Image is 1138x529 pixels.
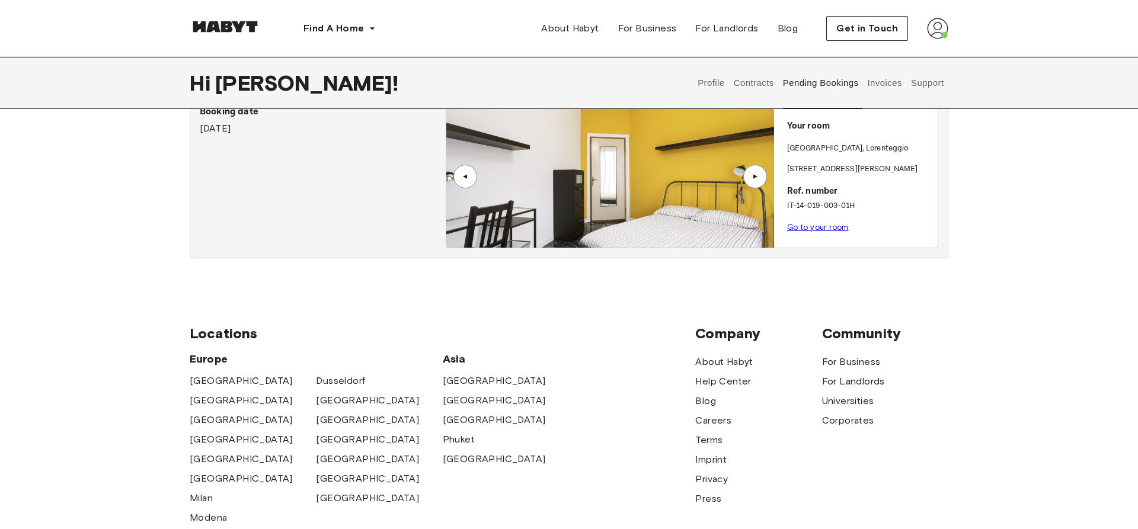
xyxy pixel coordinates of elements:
[190,413,293,427] a: [GEOGRAPHIC_DATA]
[190,21,261,33] img: Habyt
[316,393,419,408] a: [GEOGRAPHIC_DATA]
[443,393,546,408] a: [GEOGRAPHIC_DATA]
[787,143,909,155] p: [GEOGRAPHIC_DATA] , Lorenteggio
[316,432,419,447] a: [GEOGRAPHIC_DATA]
[822,374,885,389] a: For Landlords
[695,492,721,506] a: Press
[909,57,945,109] button: Support
[443,452,546,466] a: [GEOGRAPHIC_DATA]
[778,21,798,36] span: Blog
[787,200,933,212] p: IT-14-019-003-01H
[695,472,728,486] a: Privacy
[190,70,215,95] span: Hi
[695,413,731,428] a: Careers
[822,325,948,342] span: Community
[190,352,443,366] span: Europe
[200,105,446,136] div: [DATE]
[316,452,419,466] a: [GEOGRAPHIC_DATA]
[609,17,686,40] a: For Business
[190,325,695,342] span: Locations
[190,491,213,505] a: Milan
[618,21,677,36] span: For Business
[732,57,775,109] button: Contracts
[190,393,293,408] a: [GEOGRAPHIC_DATA]
[190,432,293,447] a: [GEOGRAPHIC_DATA]
[303,21,364,36] span: Find A Home
[695,355,753,369] a: About Habyt
[200,105,446,119] p: Booking date
[695,433,723,447] a: Terms
[215,70,398,95] span: [PERSON_NAME] !
[693,57,948,109] div: user profile tabs
[459,173,471,180] div: ▲
[696,57,727,109] button: Profile
[695,374,751,389] a: Help Center
[695,325,821,342] span: Company
[866,57,903,109] button: Invoices
[695,394,716,408] a: Blog
[541,21,599,36] span: About Habyt
[686,17,768,40] a: For Landlords
[787,163,933,175] p: [STREET_ADDRESS][PERSON_NAME]
[316,374,365,388] a: Dusseldorf
[787,185,933,198] p: Ref. number
[443,432,475,447] a: Phuket
[822,413,874,428] a: Corporates
[190,452,293,466] a: [GEOGRAPHIC_DATA]
[822,394,874,408] a: Universities
[695,453,727,467] a: Imprint
[443,374,546,388] span: [GEOGRAPHIC_DATA]
[836,21,898,36] span: Get in Touch
[768,17,808,40] a: Blog
[927,18,948,39] img: avatar
[443,352,569,366] span: Asia
[294,17,385,40] button: Find A Home
[446,105,773,248] img: Image of the room
[787,223,849,232] a: Go to your room
[190,374,293,388] a: [GEOGRAPHIC_DATA]
[695,21,758,36] span: For Landlords
[443,413,546,427] a: [GEOGRAPHIC_DATA]
[190,472,293,486] a: [GEOGRAPHIC_DATA]
[787,120,933,133] p: Your room
[190,511,227,525] a: Modena
[781,57,860,109] button: Pending Bookings
[822,355,881,369] a: For Business
[316,472,419,486] a: [GEOGRAPHIC_DATA]
[749,173,761,180] div: ▲
[316,413,419,427] a: [GEOGRAPHIC_DATA]
[826,16,908,41] button: Get in Touch
[316,491,419,505] a: [GEOGRAPHIC_DATA]
[532,17,608,40] a: About Habyt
